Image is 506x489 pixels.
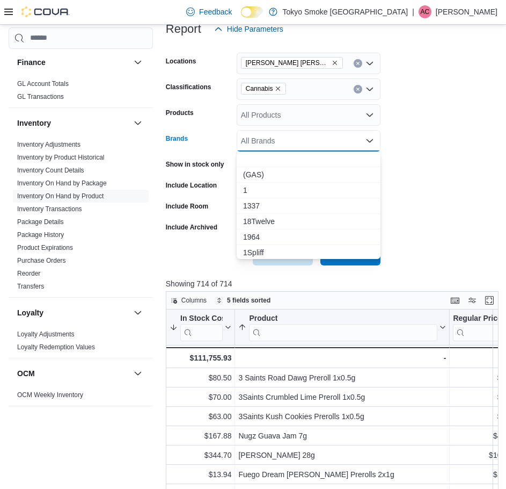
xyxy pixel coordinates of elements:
[17,217,64,226] span: Package Details
[166,278,502,289] p: Showing 714 of 714
[17,140,80,148] a: Inventory Adjustments
[237,167,380,183] button: (GAS)
[170,429,231,442] div: $167.88
[17,153,105,161] a: Inventory by Product Historical
[170,391,231,404] div: $70.00
[166,294,211,307] button: Columns
[17,282,44,290] span: Transfers
[181,296,207,305] span: Columns
[17,166,84,174] span: Inventory Count Details
[166,160,224,169] label: Show in stock only
[243,216,374,227] span: 18Twelve
[170,468,231,481] div: $13.94
[17,330,75,337] a: Loyalty Adjustments
[17,282,44,290] a: Transfers
[17,191,104,200] span: Inventory On Hand by Product
[212,294,275,307] button: 5 fields sorted
[17,117,51,128] h3: Inventory
[9,388,153,405] div: OCM
[166,202,208,211] label: Include Room
[227,24,283,34] span: Hide Parameters
[365,136,374,145] button: Close list of options
[17,368,129,378] button: OCM
[170,371,231,384] div: $80.50
[17,218,64,225] a: Package Details
[17,117,129,128] button: Inventory
[238,351,446,364] div: -
[9,77,153,107] div: Finance
[449,294,461,307] button: Keyboard shortcuts
[17,80,69,87] a: GL Account Totals
[227,296,270,305] span: 5 fields sorted
[243,185,374,196] span: 1
[199,6,232,17] span: Feedback
[166,83,211,91] label: Classifications
[166,57,196,66] label: Locations
[246,83,273,94] span: Cannabis
[365,111,374,119] button: Open list of options
[241,6,263,18] input: Dark Mode
[238,371,446,384] div: 3 Saints Road Dawg Preroll 1x0.5g
[237,229,380,245] button: 1964
[17,205,82,212] a: Inventory Transactions
[17,192,104,199] a: Inventory On Hand by Product
[238,410,446,423] div: 3Saints Kush Cookies Prerolls 1x0.5g
[243,232,374,242] span: 1964
[17,204,82,213] span: Inventory Transactions
[241,57,343,69] span: Hamilton Rymal
[17,343,95,350] a: Loyalty Redemption Values
[237,198,380,214] button: 1337
[238,468,446,481] div: Fuego Dream [PERSON_NAME] Prerolls 2x1g
[166,134,188,143] label: Brands
[249,313,437,341] div: Product
[243,247,374,258] span: 1Spliff
[9,327,153,357] div: Loyalty
[436,5,497,18] p: [PERSON_NAME]
[17,329,75,338] span: Loyalty Adjustments
[182,1,236,23] a: Feedback
[17,368,35,378] h3: OCM
[246,57,329,68] span: [PERSON_NAME] [PERSON_NAME]
[170,313,231,341] button: In Stock Cost
[169,351,231,364] div: $111,755.93
[17,92,64,100] a: GL Transactions
[131,366,144,379] button: OCM
[243,169,374,180] span: (GAS)
[17,179,107,186] a: Inventory On Hand by Package
[238,449,446,462] div: [PERSON_NAME] 28g
[483,294,496,307] button: Enter fullscreen
[243,200,374,211] span: 1337
[17,231,64,238] a: Package History
[238,391,446,404] div: 3Saints Crumbled Lime Preroll 1x0.5g
[131,116,144,129] button: Inventory
[237,245,380,261] button: 1Spliff
[17,390,83,399] span: OCM Weekly Inventory
[17,56,129,67] button: Finance
[131,414,144,427] button: Pricing
[419,5,431,18] div: Alex Collier
[17,243,73,251] span: Product Expirations
[241,83,287,95] span: Cannabis
[17,256,66,264] a: Purchase Orders
[166,109,194,117] label: Products
[170,449,231,462] div: $344.70
[9,138,153,297] div: Inventory
[365,59,374,68] button: Open list of options
[365,85,374,94] button: Open list of options
[17,178,107,187] span: Inventory On Hand by Package
[166,223,217,232] label: Include Archived
[283,5,408,18] p: Tokyo Smoke [GEOGRAPHIC_DATA]
[237,183,380,198] button: 1
[354,85,362,94] button: Clear input
[249,313,437,323] div: Product
[131,306,144,319] button: Loyalty
[354,59,362,68] button: Clear input
[166,181,217,190] label: Include Location
[166,23,201,35] h3: Report
[412,5,414,18] p: |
